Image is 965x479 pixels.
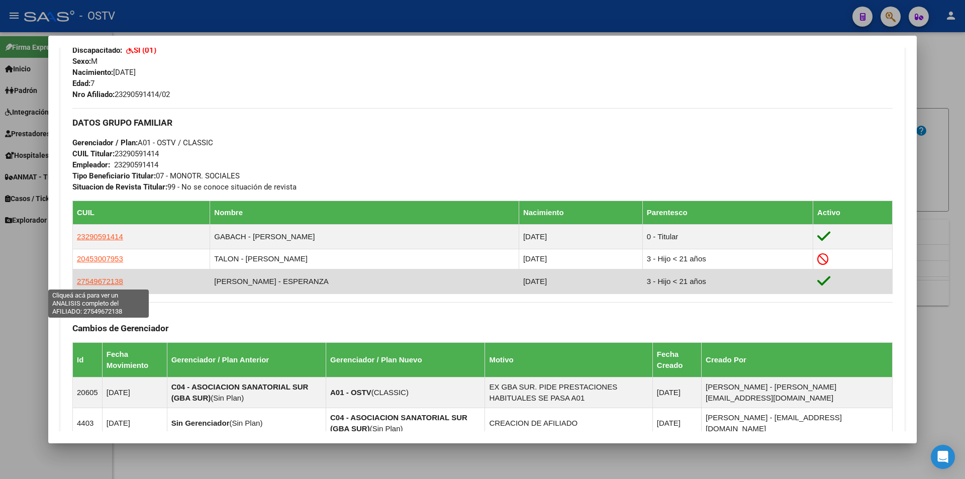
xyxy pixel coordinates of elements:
[73,377,103,408] td: 20605
[485,377,652,408] td: EX GBA SUR. PIDE PRESTACIONES HABITUALES SE PASA A01
[72,57,98,66] span: M
[326,377,485,408] td: ( )
[72,149,159,158] span: 23290591414
[102,343,167,377] th: Fecha Movimiento
[485,408,652,439] td: CREACION DE AFILIADO
[72,68,113,77] strong: Nacimiento:
[72,90,170,99] span: 23290591414/02
[702,408,893,439] td: [PERSON_NAME] - [EMAIL_ADDRESS][DOMAIN_NAME]
[77,277,123,285] span: 27549672138
[72,90,115,99] strong: Nro Afiliado:
[519,269,642,294] td: [DATE]
[73,343,103,377] th: Id
[72,79,94,88] span: 7
[134,46,156,55] strong: SI (01)
[210,269,519,294] td: [PERSON_NAME] - ESPERANZA
[519,201,642,224] th: Nacimiento
[72,68,136,77] span: [DATE]
[72,79,90,88] strong: Edad:
[114,159,158,170] div: 23290591414
[72,138,138,147] strong: Gerenciador / Plan:
[374,388,406,397] span: CLASSIC
[326,408,485,439] td: ( )
[210,201,519,224] th: Nombre
[519,224,642,249] td: [DATE]
[72,171,240,180] span: 07 - MONOTR. SOCIALES
[72,182,167,191] strong: Situacion de Revista Titular:
[652,377,701,408] td: [DATE]
[171,382,309,402] strong: C04 - ASOCIACION SANATORIAL SUR (GBA SUR)
[72,160,110,169] strong: Empleador:
[372,424,401,433] span: Sin Plan
[642,201,813,224] th: Parentesco
[232,419,260,427] span: Sin Plan
[519,249,642,269] td: [DATE]
[702,377,893,408] td: [PERSON_NAME] - [PERSON_NAME][EMAIL_ADDRESS][DOMAIN_NAME]
[102,377,167,408] td: [DATE]
[72,46,122,55] strong: Discapacitado:
[77,232,123,241] span: 23290591414
[210,249,519,269] td: TALON - [PERSON_NAME]
[330,413,467,433] strong: C04 - ASOCIACION SANATORIAL SUR (GBA SUR)
[330,388,371,397] strong: A01 - OSTV
[171,419,230,427] strong: Sin Gerenciador
[213,394,241,402] span: Sin Plan
[73,408,103,439] td: 4403
[167,377,326,408] td: ( )
[72,57,91,66] strong: Sexo:
[485,343,652,377] th: Motivo
[702,343,893,377] th: Creado Por
[72,149,115,158] strong: CUIL Titular:
[813,201,893,224] th: Activo
[72,182,297,191] span: 99 - No se conoce situación de revista
[931,445,955,469] div: Open Intercom Messenger
[73,201,210,224] th: CUIL
[72,323,893,334] h3: Cambios de Gerenciador
[167,408,326,439] td: ( )
[642,269,813,294] td: 3 - Hijo < 21 años
[642,249,813,269] td: 3 - Hijo < 21 años
[326,343,485,377] th: Gerenciador / Plan Nuevo
[210,224,519,249] td: GABACH - [PERSON_NAME]
[72,171,156,180] strong: Tipo Beneficiario Titular:
[642,224,813,249] td: 0 - Titular
[77,254,123,263] span: 20453007953
[652,408,701,439] td: [DATE]
[72,138,213,147] span: A01 - OSTV / CLASSIC
[102,408,167,439] td: [DATE]
[652,343,701,377] th: Fecha Creado
[167,343,326,377] th: Gerenciador / Plan Anterior
[72,117,893,128] h3: DATOS GRUPO FAMILIAR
